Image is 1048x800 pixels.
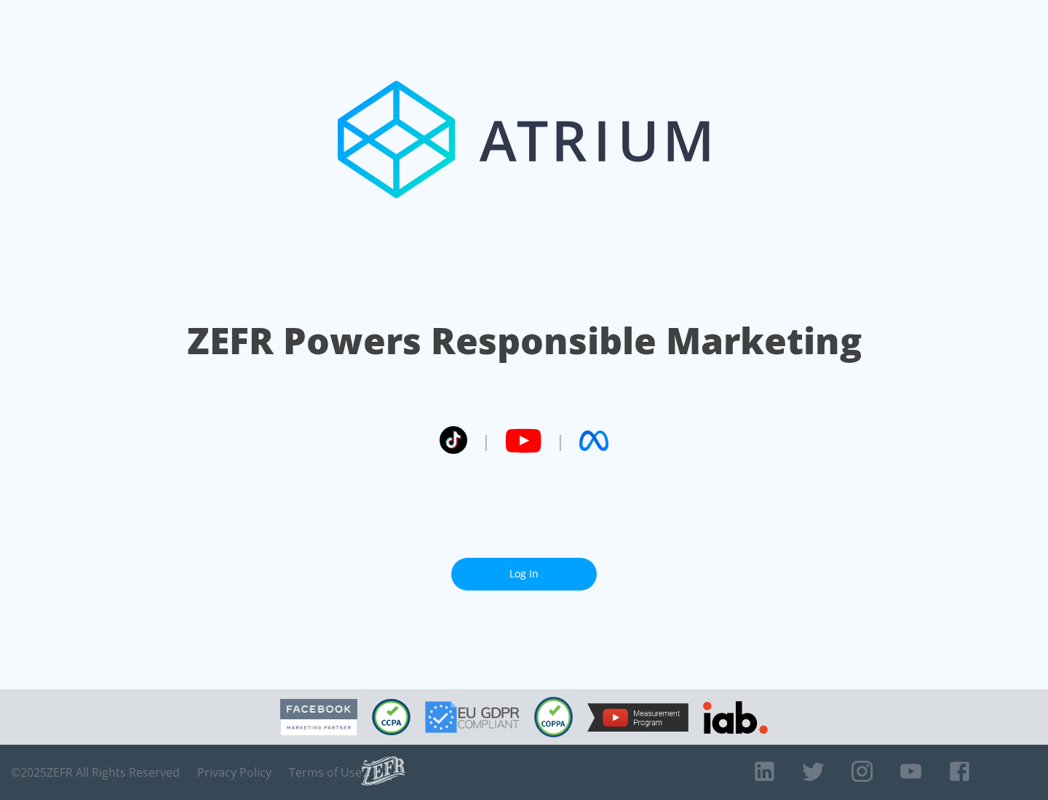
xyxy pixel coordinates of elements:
h1: ZEFR Powers Responsible Marketing [187,316,862,366]
img: GDPR Compliant [425,701,520,733]
img: IAB [703,701,768,734]
img: COPPA Compliant [534,697,573,737]
a: Terms of Use [289,765,362,780]
span: | [482,430,491,452]
a: Log In [451,558,597,591]
span: © 2025 ZEFR All Rights Reserved [11,765,180,780]
img: CCPA Compliant [372,699,410,735]
img: YouTube Measurement Program [587,703,688,732]
img: Facebook Marketing Partner [280,699,357,736]
span: | [556,430,565,452]
a: Privacy Policy [197,765,271,780]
